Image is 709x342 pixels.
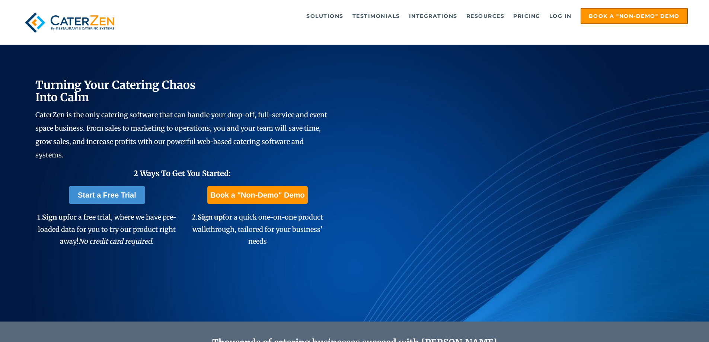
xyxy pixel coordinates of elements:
span: Sign up [198,213,223,221]
span: CaterZen is the only catering software that can handle your drop-off, full-service and event spac... [35,111,327,159]
div: Navigation Menu [135,8,688,24]
a: Resources [463,9,508,23]
em: No credit card required. [79,237,154,246]
span: Turning Your Catering Chaos Into Calm [35,78,196,104]
a: Pricing [510,9,544,23]
a: Log in [546,9,575,23]
a: Start a Free Trial [69,186,145,204]
img: caterzen [21,8,118,37]
span: 1. for a free trial, where we have pre-loaded data for you to try our product right away! [37,213,176,246]
span: 2. for a quick one-on-one product walkthrough, tailored for your business' needs [192,213,323,246]
a: Integrations [405,9,461,23]
span: 2 Ways To Get You Started: [134,169,231,178]
span: Sign up [42,213,67,221]
a: Solutions [303,9,347,23]
a: Testimonials [349,9,404,23]
iframe: Help widget launcher [643,313,701,334]
a: Book a "Non-Demo" Demo [207,186,307,204]
a: Book a "Non-Demo" Demo [581,8,688,24]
